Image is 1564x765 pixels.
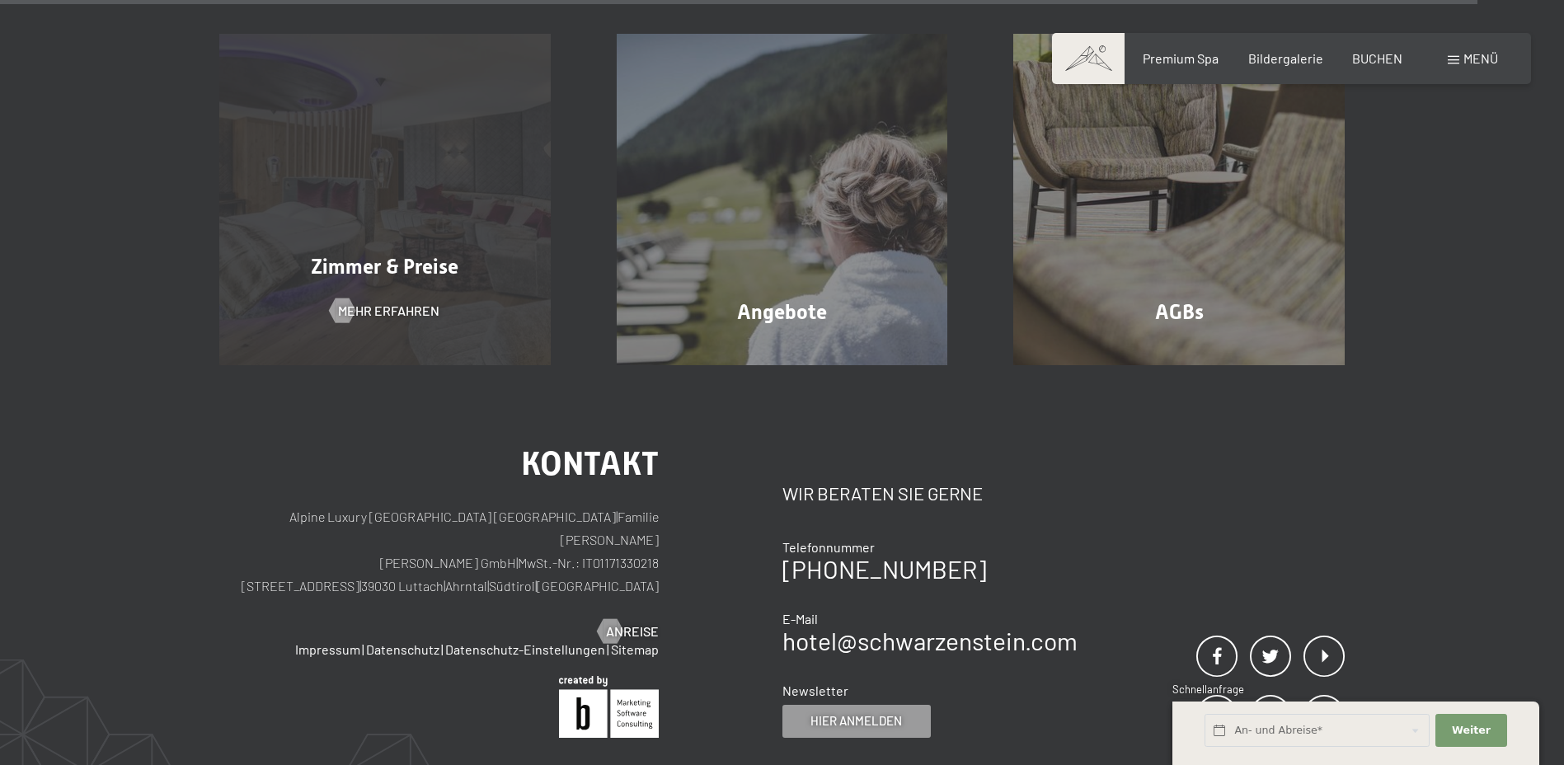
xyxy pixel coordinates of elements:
[616,509,618,524] span: |
[359,578,361,594] span: |
[782,482,983,504] span: Wir beraten Sie gerne
[366,641,439,657] a: Datenschutz
[1172,683,1244,696] span: Schnellanfrage
[782,626,1078,655] a: hotel@schwarzenstein.com
[782,554,986,584] a: [PHONE_NUMBER]
[782,683,848,698] span: Newsletter
[606,622,659,641] span: Anreise
[338,302,439,320] span: Mehr erfahren
[219,505,659,598] p: Alpine Luxury [GEOGRAPHIC_DATA] [GEOGRAPHIC_DATA] Familie [PERSON_NAME] [PERSON_NAME] GmbH MwSt.-...
[1463,50,1498,66] span: Menü
[1155,300,1204,324] span: AGBs
[1143,50,1219,66] a: Premium Spa
[737,300,827,324] span: Angebote
[1435,714,1506,748] button: Weiter
[535,578,537,594] span: |
[295,641,360,657] a: Impressum
[810,712,902,730] span: Hier anmelden
[782,539,875,555] span: Telefonnummer
[980,34,1378,365] a: Buchung AGBs
[1352,50,1402,66] a: BUCHEN
[584,34,981,365] a: Buchung Angebote
[1452,723,1491,738] span: Weiter
[607,641,609,657] span: |
[521,444,659,483] span: Kontakt
[611,641,659,657] a: Sitemap
[782,611,818,627] span: E-Mail
[441,641,444,657] span: |
[598,622,659,641] a: Anreise
[186,34,584,365] a: Buchung Zimmer & Preise Mehr erfahren
[444,578,445,594] span: |
[516,555,518,570] span: |
[487,578,489,594] span: |
[311,255,458,279] span: Zimmer & Preise
[445,641,605,657] a: Datenschutz-Einstellungen
[1248,50,1323,66] a: Bildergalerie
[362,641,364,657] span: |
[559,676,659,738] img: Brandnamic GmbH | Leading Hospitality Solutions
